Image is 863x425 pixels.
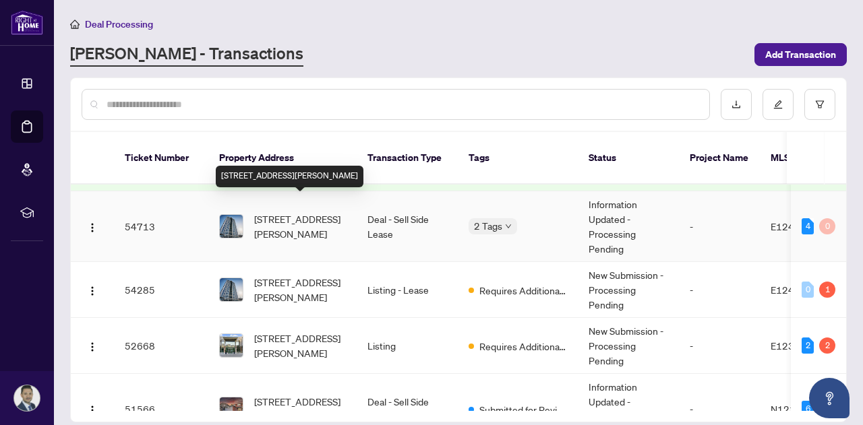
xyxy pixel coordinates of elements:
[114,262,208,318] td: 54285
[11,10,43,35] img: logo
[82,279,103,300] button: Logo
[357,262,458,318] td: Listing - Lease
[802,401,814,417] div: 6
[505,223,512,230] span: down
[771,403,826,415] span: N12191029
[679,262,760,318] td: -
[732,100,741,109] span: download
[14,385,40,411] img: Profile Icon
[578,262,679,318] td: New Submission - Processing Pending
[754,43,847,66] button: Add Transaction
[721,89,752,120] button: download
[220,334,243,357] img: thumbnail-img
[804,89,835,120] button: filter
[254,211,346,241] span: [STREET_ADDRESS][PERSON_NAME]
[578,318,679,374] td: New Submission - Processing Pending
[87,341,98,352] img: Logo
[679,132,760,185] th: Project Name
[357,318,458,374] td: Listing
[802,337,814,354] div: 2
[82,398,103,420] button: Logo
[479,339,567,354] span: Requires Additional Docs
[114,132,208,185] th: Ticket Number
[70,20,80,29] span: home
[819,282,835,298] div: 1
[760,132,841,185] th: MLS #
[458,132,578,185] th: Tags
[771,220,825,232] span: E12417438
[254,275,346,304] span: [STREET_ADDRESS][PERSON_NAME]
[479,402,567,417] span: Submitted for Review
[802,282,814,298] div: 0
[765,44,836,65] span: Add Transaction
[679,318,760,374] td: -
[819,337,835,354] div: 2
[802,218,814,234] div: 4
[70,42,303,67] a: [PERSON_NAME] - Transactions
[357,191,458,262] td: Deal - Sell Side Lease
[578,191,679,262] td: Information Updated - Processing Pending
[773,100,783,109] span: edit
[819,218,835,234] div: 0
[114,318,208,374] td: 52668
[771,339,825,352] span: E12396741
[679,191,760,262] td: -
[763,89,794,120] button: edit
[87,405,98,416] img: Logo
[474,218,502,234] span: 2 Tags
[220,397,243,420] img: thumbnail-img
[114,191,208,262] td: 54713
[82,216,103,237] button: Logo
[220,215,243,238] img: thumbnail-img
[578,132,679,185] th: Status
[216,166,363,187] div: [STREET_ADDRESS][PERSON_NAME]
[815,100,825,109] span: filter
[208,132,357,185] th: Property Address
[87,222,98,233] img: Logo
[87,286,98,296] img: Logo
[82,335,103,356] button: Logo
[479,283,567,298] span: Requires Additional Docs
[809,378,850,418] button: Open asap
[254,331,346,360] span: [STREET_ADDRESS][PERSON_NAME]
[85,18,153,30] span: Deal Processing
[254,394,346,424] span: [STREET_ADDRESS][PERSON_NAME]
[357,132,458,185] th: Transaction Type
[220,278,243,301] img: thumbnail-img
[771,284,825,296] span: E12417438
